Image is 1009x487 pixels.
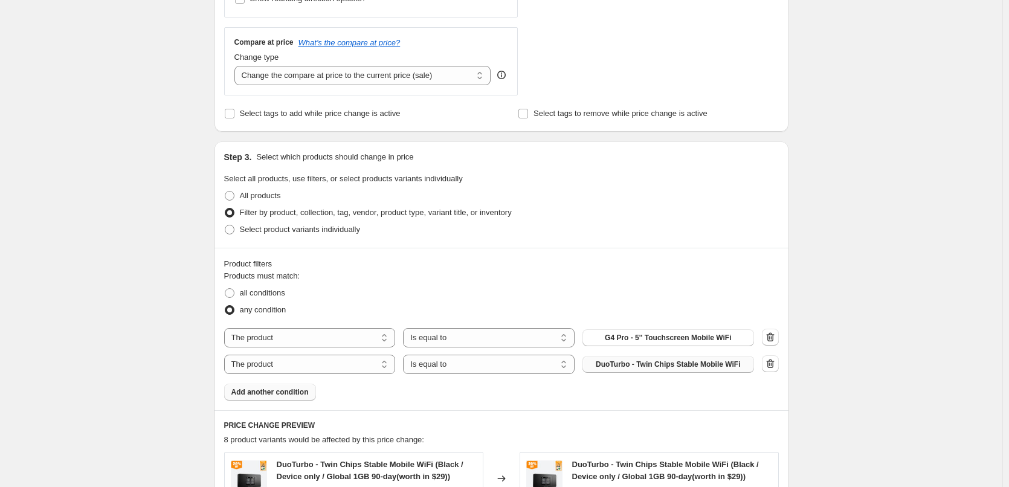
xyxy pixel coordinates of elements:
[240,305,286,314] span: any condition
[240,109,401,118] span: Select tags to add while price change is active
[224,271,300,280] span: Products must match:
[298,38,401,47] button: What's the compare at price?
[572,460,759,481] span: DuoTurbo - Twin Chips Stable Mobile WiFi (Black / Device only / Global 1GB 90-day(worth in $29))
[224,258,779,270] div: Product filters
[240,191,281,200] span: All products
[605,333,731,343] span: G4 Pro - 5'' Touchscreen Mobile WiFi
[224,421,779,430] h6: PRICE CHANGE PREVIEW
[224,435,424,444] span: 8 product variants would be affected by this price change:
[224,384,316,401] button: Add another condition
[234,37,294,47] h3: Compare at price
[596,360,740,369] span: DuoTurbo - Twin Chips Stable Mobile WiFi
[240,225,360,234] span: Select product variants individually
[582,356,754,373] button: DuoTurbo - Twin Chips Stable Mobile WiFi
[495,69,508,81] div: help
[277,460,463,481] span: DuoTurbo - Twin Chips Stable Mobile WiFi (Black / Device only / Global 1GB 90-day(worth in $29))
[256,151,413,163] p: Select which products should change in price
[234,53,279,62] span: Change type
[534,109,708,118] span: Select tags to remove while price change is active
[240,208,512,217] span: Filter by product, collection, tag, vendor, product type, variant title, or inventory
[224,174,463,183] span: Select all products, use filters, or select products variants individually
[582,329,754,346] button: G4 Pro - 5'' Touchscreen Mobile WiFi
[240,288,285,297] span: all conditions
[224,151,252,163] h2: Step 3.
[231,387,309,397] span: Add another condition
